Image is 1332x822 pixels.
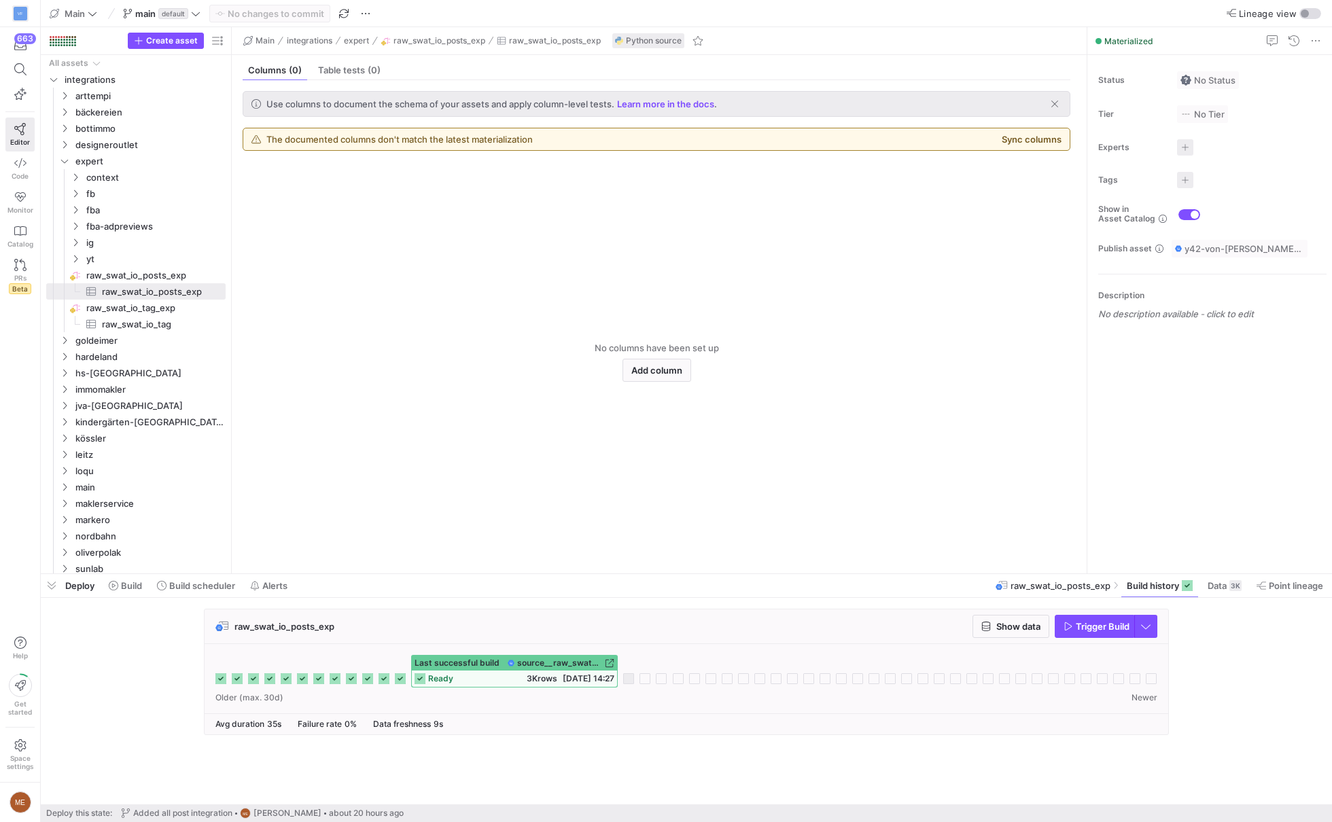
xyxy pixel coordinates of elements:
[1098,75,1166,85] span: Status
[1177,71,1239,89] button: No statusNo Status
[5,668,35,721] button: Getstarted
[7,240,33,248] span: Catalog
[1239,8,1297,19] span: Lineage view
[46,283,226,300] a: raw_swat_io_posts_exp​​​​​​​​​
[46,512,226,528] div: Press SPACE to select this row.
[289,66,302,75] span: (0)
[46,234,226,251] div: Press SPACE to select this row.
[10,791,31,813] div: ME
[623,359,691,382] button: Add column
[75,382,224,397] span: immomakler
[86,300,224,316] span: raw_swat_io_tag_exp​​​​​​​​
[298,719,342,729] span: Failure rate
[46,316,226,332] a: raw_swat_io_tag​​​​​​​​​
[256,36,275,46] span: Main
[65,580,94,591] span: Deploy
[1098,175,1166,185] span: Tags
[46,267,226,283] a: raw_swat_io_posts_exp​​​​​​​​
[244,574,294,597] button: Alerts
[262,580,287,591] span: Alerts
[1127,580,1179,591] span: Build history
[1104,36,1153,46] span: Materialized
[1121,574,1199,597] button: Build history
[266,134,533,145] div: The documented columns don't match the latest materialization
[10,138,30,146] span: Editor
[103,574,148,597] button: Build
[428,674,453,683] span: ready
[1269,580,1323,591] span: Point lineage
[626,36,682,46] span: Python source
[46,446,226,463] div: Press SPACE to select this row.
[75,88,224,104] span: arttempi
[345,719,357,729] span: 0%
[46,349,226,365] div: Press SPACE to select this row.
[65,8,85,19] span: Main
[75,121,224,137] span: bottimmo
[411,655,618,687] button: Last successful buildsource__raw_swat_io_posts_exp__raw_swat_io_posts_expready3Krows[DATE] 14:27
[46,55,226,71] div: Press SPACE to select this row.
[1098,244,1152,253] span: Publish asset
[158,8,188,19] span: default
[128,33,204,49] button: Create asset
[46,137,226,153] div: Press SPACE to select this row.
[46,71,226,88] div: Press SPACE to select this row.
[434,719,443,729] span: 9s
[1098,308,1327,319] p: No description available - click to edit
[493,33,604,49] button: raw_swat_io_posts_exp
[46,153,226,169] div: Press SPACE to select this row.
[14,33,36,44] div: 663
[1002,134,1062,145] button: Sync columns
[615,37,623,45] img: undefined
[1076,621,1129,632] span: Trigger Build
[46,169,226,185] div: Press SPACE to select this row.
[75,414,224,430] span: kindergärten-[GEOGRAPHIC_DATA]
[46,104,226,120] div: Press SPACE to select this row.
[46,202,226,218] div: Press SPACE to select this row.
[75,463,224,479] span: loqu
[75,137,224,153] span: designeroutlet
[7,206,33,214] span: Monitor
[75,105,224,120] span: bäckereien
[215,693,283,702] span: Older (max. 30d)
[75,398,224,414] span: jva-[GEOGRAPHIC_DATA]
[996,621,1040,632] span: Show data
[75,349,224,365] span: hardeland
[8,700,32,716] span: Get started
[86,219,224,234] span: fba-adpreviews
[1229,580,1242,591] div: 3K
[378,33,489,49] button: raw_swat_io_posts_exp
[75,365,224,381] span: hs-[GEOGRAPHIC_DATA]
[46,88,226,104] div: Press SPACE to select this row.
[508,658,614,668] a: source__raw_swat_io_posts_exp__raw_swat_io_posts_exp
[1208,580,1227,591] span: Data
[1172,240,1308,257] button: y42-von-[PERSON_NAME]-v3 / y42_Main / source__raw_swat_io_posts_exp__raw_swat_io_posts_exp
[118,804,407,822] button: Added all post integrationME[PERSON_NAME]about 20 hours ago
[75,496,224,512] span: maklerservice
[151,574,241,597] button: Build scheduler
[169,580,235,591] span: Build scheduler
[86,202,224,218] span: fba
[509,36,601,46] span: raw_swat_io_posts_exp
[972,615,1049,638] button: Show data
[46,267,226,283] div: Press SPACE to select this row.
[120,5,204,22] button: maindefault
[5,788,35,817] button: ME
[527,673,557,683] span: 3K rows
[373,719,431,729] span: Data freshness
[1132,693,1157,702] span: Newer
[86,186,224,202] span: fb
[49,58,88,68] div: All assets
[517,658,602,668] span: source__raw_swat_io_posts_exp__raw_swat_io_posts_exp
[133,808,232,818] span: Added all post integration
[46,5,101,22] button: Main
[12,172,29,180] span: Code
[65,72,224,88] span: integrations
[75,154,224,169] span: expert
[266,99,725,109] div: .
[1011,580,1110,591] span: raw_swat_io_posts_exp
[12,651,29,660] span: Help
[267,719,281,729] span: 35s
[5,2,35,25] a: VF
[75,561,224,577] span: sunlab
[1180,75,1235,86] span: No Status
